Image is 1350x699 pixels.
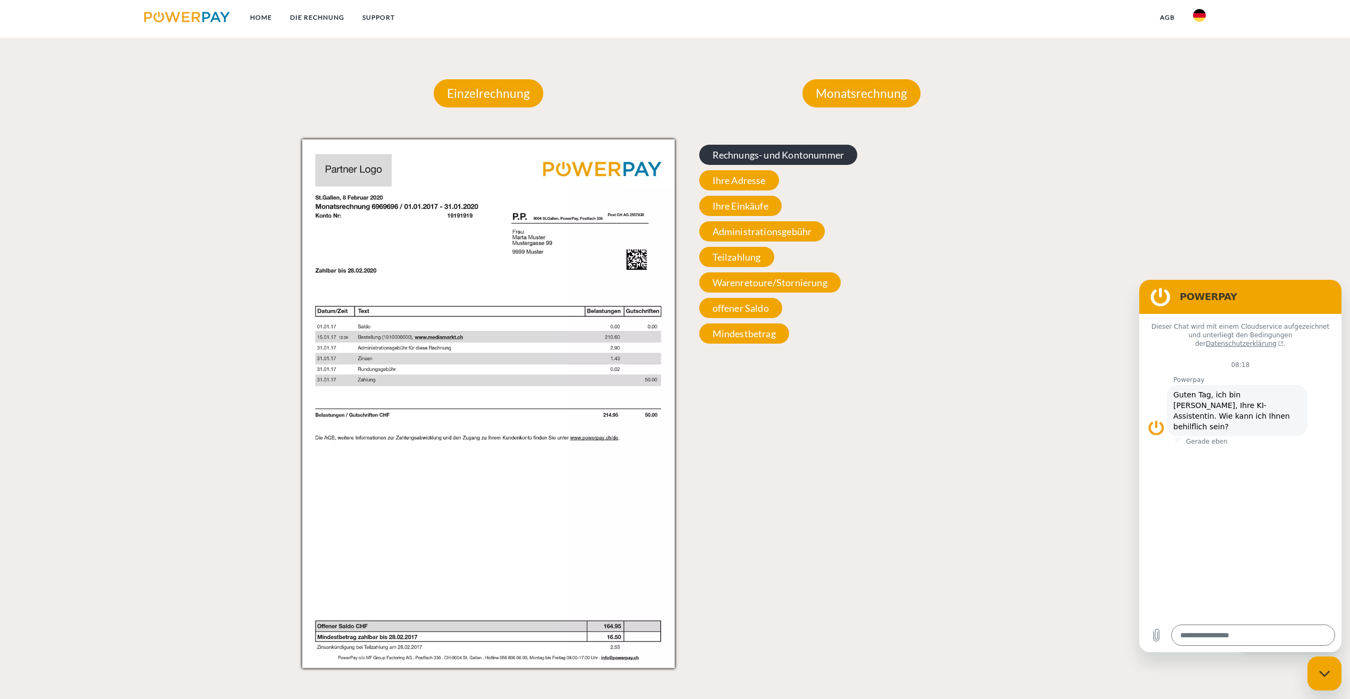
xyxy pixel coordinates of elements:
[699,272,841,293] span: Warenretoure/Stornierung
[281,8,353,27] a: DIE RECHNUNG
[699,298,782,318] span: offener Saldo
[699,247,774,267] span: Teilzahlung
[1193,9,1206,22] img: de
[699,221,825,242] span: Administrationsgebühr
[699,170,779,190] span: Ihre Adresse
[699,323,789,344] span: Mindestbetrag
[1139,280,1341,652] iframe: Messaging-Fenster
[302,139,675,667] img: monthly_invoice_powerpay_de.jpg
[1307,656,1341,690] iframe: Schaltfläche zum Öffnen des Messaging-Fensters; Konversation läuft
[699,196,782,216] span: Ihre Einkäufe
[353,8,404,27] a: SUPPORT
[1151,8,1184,27] a: agb
[802,79,921,108] p: Monatsrechnung
[241,8,281,27] a: Home
[144,12,230,22] img: logo-powerpay.svg
[699,145,858,165] span: Rechnungs- und Kontonummer
[434,79,543,108] p: Einzelrechnung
